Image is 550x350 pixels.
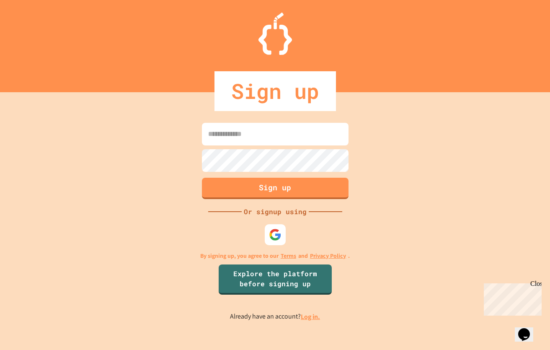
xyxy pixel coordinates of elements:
a: Explore the platform before signing up [219,264,332,295]
p: By signing up, you agree to our and . [200,251,350,260]
div: Or signup using [242,207,309,217]
iframe: chat widget [480,280,542,316]
img: Logo.svg [258,13,292,55]
button: Sign up [202,178,349,199]
iframe: chat widget [515,316,542,342]
a: Privacy Policy [310,251,346,260]
a: Terms [281,251,296,260]
img: google-icon.svg [269,228,281,241]
div: Sign up [214,71,336,111]
p: Already have an account? [230,311,320,322]
a: Log in. [301,312,320,321]
div: Chat with us now!Close [3,3,58,53]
